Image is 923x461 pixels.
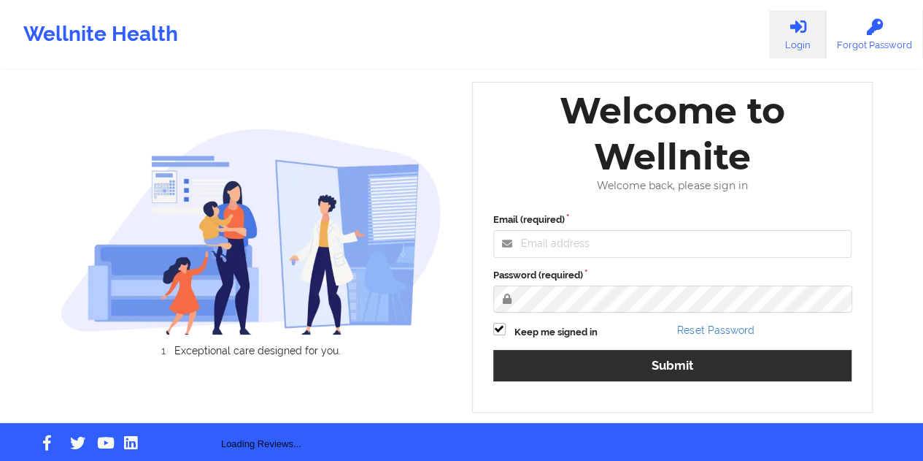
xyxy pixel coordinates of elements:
label: Email (required) [493,213,852,227]
a: Login [769,10,826,58]
input: Email address [493,230,852,258]
div: Welcome to Wellnite [483,88,862,180]
div: Welcome back, please sign in [483,180,862,192]
a: Forgot Password [826,10,923,58]
li: Exceptional care designed for you. [74,345,441,357]
button: Submit [493,350,852,381]
div: Loading Reviews... [61,381,462,452]
img: wellnite-auth-hero_200.c722682e.png [61,128,441,335]
label: Keep me signed in [514,325,598,340]
a: Reset Password [677,324,754,336]
label: Password (required) [493,268,852,283]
